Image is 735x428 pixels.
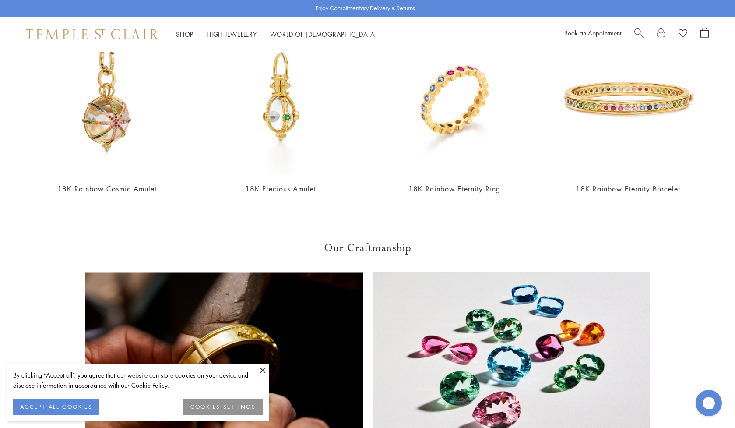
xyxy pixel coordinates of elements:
[691,387,726,419] iframe: Gorgias live chat messenger
[13,370,263,390] div: By clicking “Accept all”, you agree that our website can store cookies on your device and disclos...
[316,4,415,13] p: Enjoy Complimentary Delivery & Returns
[203,19,359,175] img: P56800-E9RES
[679,28,687,41] a: View Wishlist
[176,30,193,39] a: ShopShop
[13,399,99,415] button: ACCEPT ALL COOKIES
[550,19,706,175] img: 18K Rainbow Eternity Bracelet
[564,28,621,37] a: Book an Appointment
[408,184,500,194] a: 18K Rainbow Eternity Ring
[245,184,316,194] a: 18K Precious Amulet
[183,399,263,415] button: COOKIES SETTINGS
[26,29,158,39] img: Temple St. Clair
[576,184,680,194] a: 18K Rainbow Eternity Bracelet
[634,28,644,41] a: Search
[29,19,185,175] img: 18K Rainbow Cosmic Amulet
[376,19,533,175] img: 18K Rainbow Eternity Ring
[700,28,709,41] a: Open Shopping Bag
[207,30,257,39] a: High JewelleryHigh Jewellery
[57,184,157,194] a: 18K Rainbow Cosmic Amulet
[85,241,650,255] h3: Our Craftmanship
[176,29,377,40] nav: Main navigation
[270,30,377,39] a: World of [DEMOGRAPHIC_DATA]World of [DEMOGRAPHIC_DATA]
